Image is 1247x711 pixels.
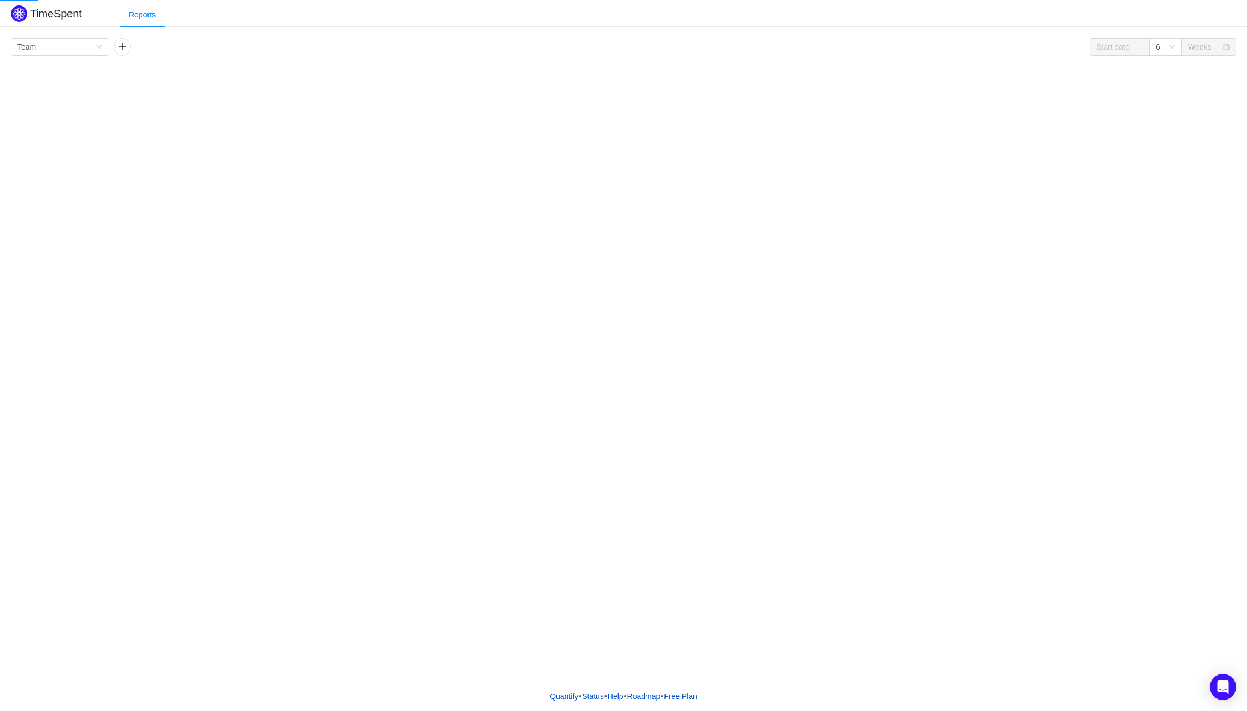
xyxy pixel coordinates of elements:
input: Start date [1090,38,1150,56]
h2: TimeSpent [30,8,82,20]
button: Free Plan [663,688,698,704]
button: icon: plus [114,38,131,56]
img: Quantify logo [11,5,27,22]
a: Roadmap [627,688,661,704]
a: Quantify [549,688,579,704]
div: 6 [1156,39,1160,55]
span: • [624,692,627,701]
span: • [661,692,663,701]
div: Reports [120,3,164,27]
i: icon: down [96,44,103,51]
a: Status [581,688,604,704]
div: Weeks [1188,39,1212,55]
span: • [604,692,607,701]
span: • [579,692,581,701]
i: icon: calendar [1223,44,1230,51]
i: icon: down [1169,44,1175,51]
a: Help [607,688,624,704]
div: Team [17,39,36,55]
div: Open Intercom Messenger [1210,674,1236,700]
